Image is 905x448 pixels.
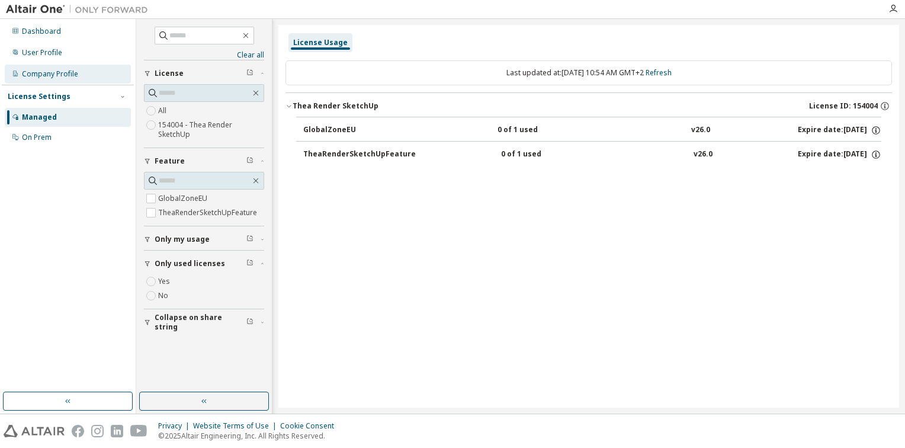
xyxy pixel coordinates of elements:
[798,125,881,136] div: Expire date: [DATE]
[4,425,65,437] img: altair_logo.svg
[246,259,253,268] span: Clear filter
[22,27,61,36] div: Dashboard
[158,431,341,441] p: © 2025 Altair Engineering, Inc. All Rights Reserved.
[144,251,264,277] button: Only used licenses
[193,421,280,431] div: Website Terms of Use
[22,133,52,142] div: On Prem
[158,421,193,431] div: Privacy
[303,149,416,160] div: TheaRenderSketchUpFeature
[111,425,123,437] img: linkedin.svg
[158,118,264,142] label: 154004 - Thea Render SketchUp
[246,318,253,327] span: Clear filter
[155,259,225,268] span: Only used licenses
[155,156,185,166] span: Feature
[144,60,264,87] button: License
[498,125,604,136] div: 0 of 1 used
[144,50,264,60] a: Clear all
[144,148,264,174] button: Feature
[6,4,154,15] img: Altair One
[694,149,713,160] div: v26.0
[8,92,70,101] div: License Settings
[691,125,710,136] div: v26.0
[91,425,104,437] img: instagram.svg
[285,93,892,119] button: Thea Render SketchUpLicense ID: 154004
[809,101,878,111] span: License ID: 154004
[246,69,253,78] span: Clear filter
[144,226,264,252] button: Only my usage
[155,69,184,78] span: License
[155,235,210,244] span: Only my usage
[22,69,78,79] div: Company Profile
[246,235,253,244] span: Clear filter
[303,142,881,168] button: TheaRenderSketchUpFeature0 of 1 usedv26.0Expire date:[DATE]
[72,425,84,437] img: facebook.svg
[798,149,881,160] div: Expire date: [DATE]
[646,68,672,78] a: Refresh
[246,156,253,166] span: Clear filter
[293,38,348,47] div: License Usage
[303,117,881,143] button: GlobalZoneEU0 of 1 usedv26.0Expire date:[DATE]
[130,425,147,437] img: youtube.svg
[144,309,264,335] button: Collapse on share string
[22,48,62,57] div: User Profile
[285,60,892,85] div: Last updated at: [DATE] 10:54 AM GMT+2
[293,101,378,111] div: Thea Render SketchUp
[158,274,172,289] label: Yes
[280,421,341,431] div: Cookie Consent
[155,313,246,332] span: Collapse on share string
[22,113,57,122] div: Managed
[158,104,169,118] label: All
[158,191,210,206] label: GlobalZoneEU
[303,125,410,136] div: GlobalZoneEU
[501,149,608,160] div: 0 of 1 used
[158,206,259,220] label: TheaRenderSketchUpFeature
[158,289,171,303] label: No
